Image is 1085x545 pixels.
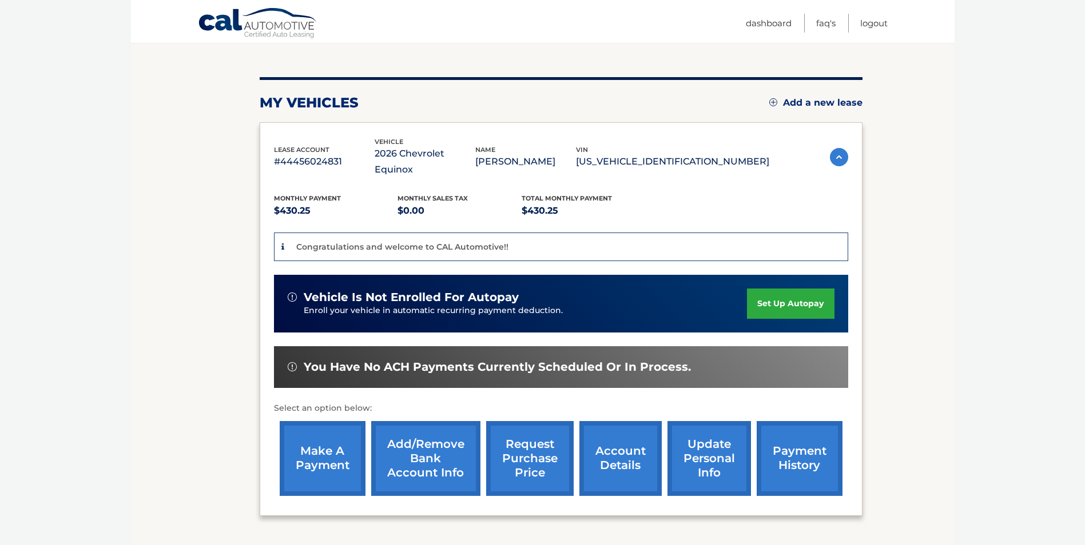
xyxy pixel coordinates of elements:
span: vehicle [375,138,403,146]
p: $0.00 [398,203,522,219]
p: Select an option below: [274,402,848,415]
img: alert-white.svg [288,362,297,371]
p: Congratulations and welcome to CAL Automotive!! [296,242,508,252]
p: Enroll your vehicle in automatic recurring payment deduction. [304,304,748,317]
p: [US_VEHICLE_IDENTIFICATION_NUMBER] [576,154,769,170]
span: Monthly sales Tax [398,194,468,202]
span: lease account [274,146,329,154]
span: Total Monthly Payment [522,194,612,202]
p: 2026 Chevrolet Equinox [375,146,475,178]
a: Logout [860,14,888,33]
a: Add/Remove bank account info [371,421,480,496]
a: update personal info [667,421,751,496]
span: name [475,146,495,154]
p: $430.25 [274,203,398,219]
a: set up autopay [747,288,834,319]
a: payment history [757,421,842,496]
a: FAQ's [816,14,836,33]
h2: my vehicles [260,94,359,111]
img: alert-white.svg [288,292,297,302]
a: make a payment [280,421,365,496]
span: Monthly Payment [274,194,341,202]
a: Dashboard [746,14,792,33]
a: Cal Automotive [198,7,318,41]
a: Add a new lease [769,97,863,109]
span: vin [576,146,588,154]
p: #44456024831 [274,154,375,170]
a: account details [579,421,662,496]
span: You have no ACH payments currently scheduled or in process. [304,360,691,374]
span: vehicle is not enrolled for autopay [304,290,519,304]
p: [PERSON_NAME] [475,154,576,170]
a: request purchase price [486,421,574,496]
img: add.svg [769,98,777,106]
img: accordion-active.svg [830,148,848,166]
p: $430.25 [522,203,646,219]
